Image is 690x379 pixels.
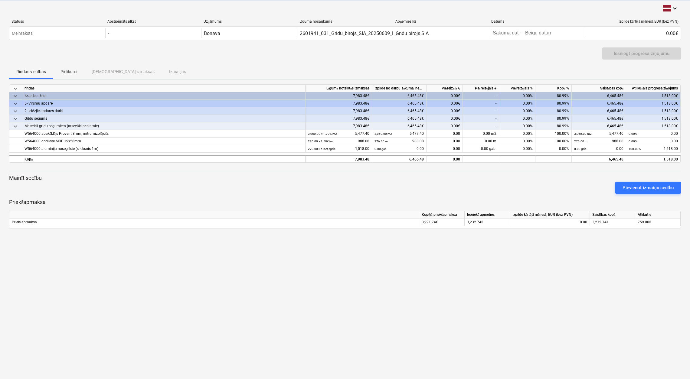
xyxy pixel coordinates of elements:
div: 0.00% [499,130,535,138]
div: Materiāli grīdu segumiem (atsevišķi pērkamie) [25,122,303,130]
small: 3,060.00 m2 [574,132,592,135]
div: Kopējā priekšapmaksa [419,211,465,219]
span: keyboard_arrow_down [12,85,19,92]
div: Pašreizējais % [499,85,535,92]
div: 7,983.48€ [306,107,372,115]
small: 0.00% [629,132,637,135]
button: Pievienot izmaiņu secību [615,182,681,194]
div: 1,518.00€ [626,115,681,122]
input: Beigu datums [524,29,552,37]
div: 0.00% [535,145,572,153]
div: 0.00% [499,107,535,115]
div: 6,465.48€ [372,92,427,100]
div: 6,465.48€ [372,100,427,107]
div: 3,991.74€ [419,219,465,226]
div: 7,983.48€ [306,100,372,107]
div: 2. Iekšējie apdares darbi [25,107,303,115]
div: 80.99% [535,100,572,107]
small: 276.00 m [374,140,388,143]
div: Saistības kopā [590,211,635,219]
div: 0.00 [427,155,463,163]
div: 0.00% [499,115,535,122]
div: - [463,115,499,122]
div: 0.00€ [427,100,463,107]
div: 1,518.00€ [626,107,681,115]
div: 2601941_031_Gridu_birojs_SIA_20250609_Ligums_gridlistu_piegade_MR1.pdf [300,31,467,36]
div: - [463,92,499,100]
div: Priekšapmaksa [9,219,419,226]
div: 3,232.74€ [465,219,510,226]
div: Atlikušie [635,211,681,219]
div: 5,477.40 [574,130,623,138]
small: 3,060.00 × 1.79€ / m2 [308,132,337,135]
div: Ēkas budžets [25,92,303,100]
i: keyboard_arrow_down [671,5,679,12]
small: 0.00 gab. [574,147,587,151]
p: Melnraksts [12,30,33,37]
div: 0.00€ [585,28,681,38]
p: Mainīt secību [9,174,681,182]
div: 0.00 gab. [463,145,499,153]
div: 0.00 [574,145,623,153]
div: 0.00€ [427,122,463,130]
div: 0.00€ [427,92,463,100]
small: 3,060.00 m2 [374,132,392,135]
span: keyboard_arrow_down [12,115,19,122]
div: Bonava [204,31,220,36]
div: 0.00% [499,122,535,130]
div: 0.00% [499,92,535,100]
div: Pašreizējā € [427,85,463,92]
div: 3,232.74€ [590,219,635,226]
div: 6,465.48€ [372,122,427,130]
p: Rindas vienības [16,69,46,75]
small: 276.00 × 3.58€ / m [308,140,333,143]
small: 100.00% [629,147,641,151]
div: 0.00 [374,145,424,153]
div: Līguma nosaukums [299,19,391,24]
div: 0.00% [499,145,535,153]
div: 1,518.00€ [626,100,681,107]
small: 0.00 gab. [374,147,388,151]
div: 0.00 [427,130,463,138]
div: - [108,31,109,36]
div: Atlikušais progresa ziņojums [626,85,681,92]
div: - [463,107,499,115]
div: 988.08 [574,138,623,145]
div: 7,983.48 [308,156,369,163]
div: Apņemies kā [395,19,486,24]
div: Izpilde kārtējā mēnesī, EUR (bez PVN) [510,211,590,219]
div: Iepriekš apmeties [465,211,510,219]
span: keyboard_arrow_down [12,123,19,130]
span: keyboard_arrow_down [12,108,19,115]
div: 988.08 [374,138,424,145]
div: W564000 alumīnija noseglīste (slieksnis 1m) [25,145,303,153]
div: Pievienot izmaiņu secību [623,184,674,192]
div: Pašreizējais # [463,85,499,92]
div: 80.99% [535,122,572,130]
small: 0.00% [629,140,637,143]
div: 1,518.00 [629,156,678,163]
div: 1,518.00 [308,145,369,153]
div: 7,983.48€ [306,92,372,100]
div: 6,465.48€ [572,122,626,130]
div: 1,518.00€ [626,92,681,100]
p: Priekšapmaksa [9,199,681,206]
div: Grīdu birojs SIA [396,31,429,36]
div: Izpilde kārtējā mēnesī, EUR (bez PVN) [587,19,679,24]
input: Sākuma datums [492,29,520,37]
div: 0.00 m [463,138,499,145]
div: 6,465.48€ [572,100,626,107]
div: 1,518.00€ [626,122,681,130]
div: Saistības kopā [572,85,626,92]
div: Apstiprināts plkst [107,19,198,24]
div: 0.00 [629,138,678,145]
div: - [463,100,499,107]
div: Grīdu segums [25,115,303,122]
div: 7,983.48€ [306,122,372,130]
small: 276.00 m [574,140,587,143]
div: 0.00 [512,219,587,226]
span: keyboard_arrow_down [12,92,19,100]
div: 0.00% [499,100,535,107]
div: W564000 apakšklājs Provent 3mm, mitrumizolējošs [25,130,303,138]
div: 100.00% [535,138,572,145]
